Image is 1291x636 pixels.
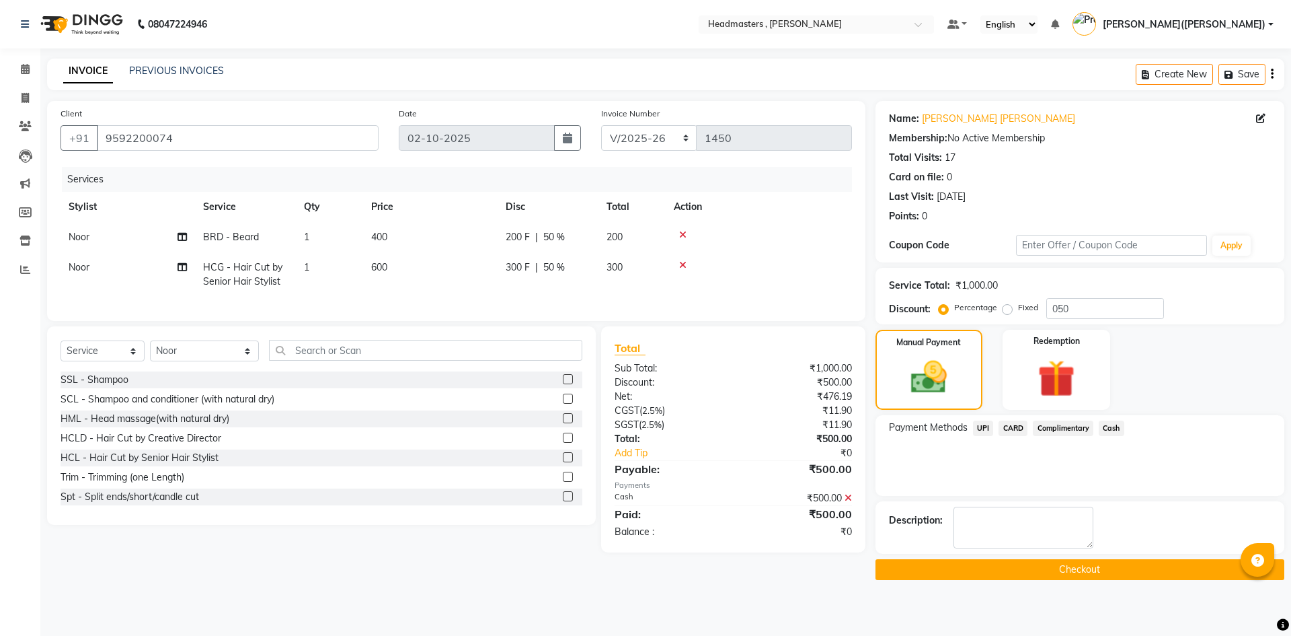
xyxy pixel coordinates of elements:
a: [PERSON_NAME] [PERSON_NAME] [922,112,1075,126]
input: Search or Scan [269,340,582,361]
div: ₹500.00 [733,376,861,390]
span: Cash [1099,421,1124,436]
a: Add Tip [604,446,754,460]
div: Total Visits: [889,151,942,165]
span: BRD - Beard [203,231,259,243]
div: Service Total: [889,279,950,293]
label: Date [399,108,417,120]
div: 0 [922,209,927,223]
div: [DATE] [937,190,966,204]
div: Discount: [889,302,931,316]
th: Stylist [61,192,195,222]
label: Fixed [1018,302,1038,314]
div: 0 [947,170,952,184]
label: Redemption [1033,335,1080,347]
th: Service [195,192,296,222]
span: 300 F [506,260,530,275]
button: Save [1218,64,1265,85]
b: 08047224946 [148,5,207,43]
button: Create New [1136,64,1213,85]
img: _gift.svg [1026,355,1087,402]
span: 600 [371,261,387,273]
div: ₹11.90 [733,404,861,418]
input: Search by Name/Mobile/Email/Code [97,125,379,151]
div: Net: [604,390,733,404]
span: 1 [304,231,309,243]
div: ₹0 [754,446,861,460]
div: No Active Membership [889,131,1271,145]
div: ₹500.00 [733,491,861,505]
div: HML - Head massage(with natural dry) [61,412,229,426]
th: Action [666,192,852,222]
div: HCLD - Hair Cut by Creative Director [61,431,221,446]
span: 200 F [506,230,530,244]
button: Apply [1212,236,1251,256]
div: Membership: [889,131,947,145]
label: Percentage [954,302,997,314]
img: _cash.svg [900,357,958,398]
span: 200 [607,231,623,243]
div: HCL - Hair Cut by Senior Hair Stylist [61,451,219,465]
div: ₹500.00 [733,432,861,446]
div: SSL - Shampoo [61,373,128,387]
a: PREVIOUS INVOICES [129,65,224,77]
th: Qty [296,192,363,222]
span: 400 [371,231,387,243]
span: 2.5% [642,405,662,416]
span: 300 [607,261,623,273]
span: Total [615,341,645,355]
div: Payments [615,480,852,491]
div: Total: [604,432,733,446]
div: Coupon Code [889,238,1016,252]
span: Noor [69,231,89,243]
div: Description: [889,514,943,528]
span: 1 [304,261,309,273]
label: Manual Payment [896,337,961,349]
div: ( ) [604,404,733,418]
div: Last Visit: [889,190,934,204]
button: Checkout [875,559,1284,580]
span: HCG - Hair Cut by Senior Hair Stylist [203,261,282,287]
th: Total [598,192,666,222]
span: UPI [973,421,994,436]
div: 17 [945,151,955,165]
div: Payable: [604,461,733,477]
div: Cash [604,491,733,505]
th: Disc [498,192,598,222]
span: Complimentary [1033,421,1093,436]
a: INVOICE [63,59,113,83]
th: Price [363,192,498,222]
div: ₹0 [733,525,861,539]
div: Paid: [604,506,733,522]
span: 50 % [543,260,565,275]
span: | [535,230,538,244]
img: Pramod gupta(shaurya) [1072,12,1096,36]
div: ( ) [604,418,733,432]
div: Services [62,167,862,192]
span: Payment Methods [889,421,968,435]
div: Spt - Split ends/short/candle cut [61,490,199,504]
div: Name: [889,112,919,126]
div: Card on file: [889,170,944,184]
div: Points: [889,209,919,223]
div: ₹500.00 [733,461,861,477]
div: Trim - Trimming (one Length) [61,470,184,485]
span: SGST [615,419,639,431]
div: ₹1,000.00 [733,361,861,376]
div: SCL - Shampoo and conditioner (with natural dry) [61,392,274,407]
div: ₹476.19 [733,390,861,404]
label: Invoice Number [601,108,660,120]
span: 50 % [543,230,565,244]
div: ₹11.90 [733,418,861,432]
span: | [535,260,538,275]
span: CGST [615,404,639,417]
input: Enter Offer / Coupon Code [1016,235,1207,256]
span: CARD [999,421,1027,436]
span: Noor [69,261,89,273]
button: +91 [61,125,98,151]
label: Client [61,108,82,120]
div: ₹500.00 [733,506,861,522]
div: ₹1,000.00 [955,279,998,293]
img: logo [34,5,126,43]
div: Sub Total: [604,361,733,376]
